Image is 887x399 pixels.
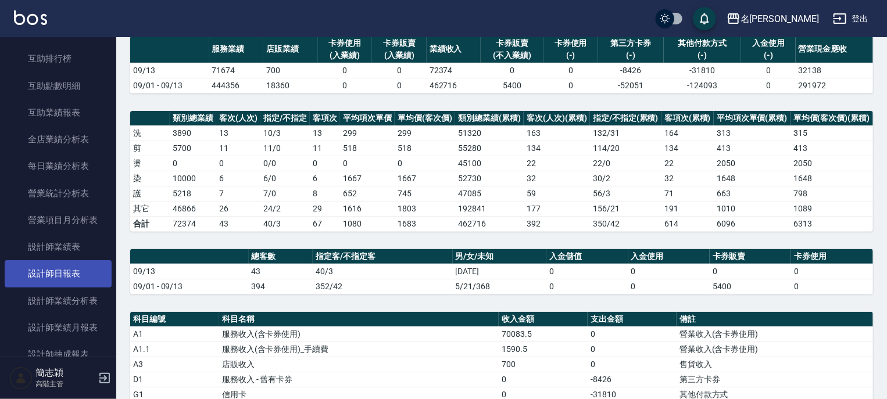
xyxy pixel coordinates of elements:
[791,171,873,186] td: 1648
[216,186,260,201] td: 7
[588,326,677,342] td: 0
[310,125,340,141] td: 13
[260,156,310,171] td: 0 / 0
[5,233,112,260] a: 設計師業績表
[588,357,677,372] td: 0
[455,141,524,156] td: 55280
[677,326,873,342] td: 營業收入(含卡券使用)
[714,156,791,171] td: 2050
[524,141,590,156] td: 134
[372,78,427,93] td: 0
[744,37,793,49] div: 入金使用
[590,186,661,201] td: 56 / 3
[791,186,873,201] td: 798
[677,357,873,372] td: 售貨收入
[130,156,170,171] td: 燙
[130,111,873,232] table: a dense table
[546,264,628,279] td: 0
[340,156,395,171] td: 0
[260,171,310,186] td: 6 / 0
[209,63,264,78] td: 71674
[216,216,260,231] td: 43
[714,141,791,156] td: 413
[170,201,216,216] td: 46866
[130,36,873,94] table: a dense table
[588,342,677,357] td: 0
[628,279,710,294] td: 0
[741,78,796,93] td: 0
[667,49,738,62] div: (-)
[791,156,873,171] td: 2050
[130,342,219,357] td: A1.1
[628,249,710,264] th: 入金使用
[130,357,219,372] td: A3
[5,153,112,179] a: 每日業績分析表
[5,99,112,126] a: 互助業績報表
[260,111,310,126] th: 指定/不指定
[524,171,590,186] td: 32
[395,156,455,171] td: 0
[170,186,216,201] td: 5218
[249,249,313,264] th: 總客數
[455,125,524,141] td: 51320
[661,186,714,201] td: 71
[661,171,714,186] td: 32
[524,216,590,231] td: 392
[130,186,170,201] td: 護
[453,279,547,294] td: 5/21/368
[601,49,661,62] div: (-)
[375,49,424,62] div: (入業績)
[741,12,819,26] div: 名[PERSON_NAME]
[5,287,112,314] a: 設計師業績分析表
[714,186,791,201] td: 663
[340,171,395,186] td: 1667
[340,186,395,201] td: 652
[714,171,791,186] td: 1648
[661,111,714,126] th: 客項次(累積)
[524,201,590,216] td: 177
[455,201,524,216] td: 192841
[590,141,661,156] td: 114 / 20
[130,264,249,279] td: 09/13
[209,36,264,63] th: 服務業績
[499,342,588,357] td: 1590.5
[601,37,661,49] div: 第三方卡券
[130,216,170,231] td: 合計
[310,156,340,171] td: 0
[249,279,313,294] td: 394
[263,63,318,78] td: 700
[453,249,547,264] th: 男/女/未知
[722,7,824,31] button: 名[PERSON_NAME]
[598,78,664,93] td: -52051
[249,264,313,279] td: 43
[310,216,340,231] td: 67
[455,216,524,231] td: 462716
[130,171,170,186] td: 染
[318,78,373,93] td: 0
[209,78,264,93] td: 444356
[598,63,664,78] td: -8426
[340,201,395,216] td: 1616
[455,186,524,201] td: 47085
[395,141,455,156] td: 518
[661,156,714,171] td: 22
[216,171,260,186] td: 6
[524,156,590,171] td: 22
[455,171,524,186] td: 52730
[310,141,340,156] td: 11
[661,125,714,141] td: 164
[453,264,547,279] td: [DATE]
[130,372,219,387] td: D1
[5,180,112,207] a: 營業統計分析表
[313,249,452,264] th: 指定客/不指定客
[216,141,260,156] td: 11
[170,141,216,156] td: 5700
[427,63,481,78] td: 72374
[310,171,340,186] td: 6
[590,201,661,216] td: 156 / 21
[524,111,590,126] th: 客次(人次)(累積)
[395,125,455,141] td: 299
[628,264,710,279] td: 0
[590,171,661,186] td: 30 / 2
[5,45,112,72] a: 互助排行榜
